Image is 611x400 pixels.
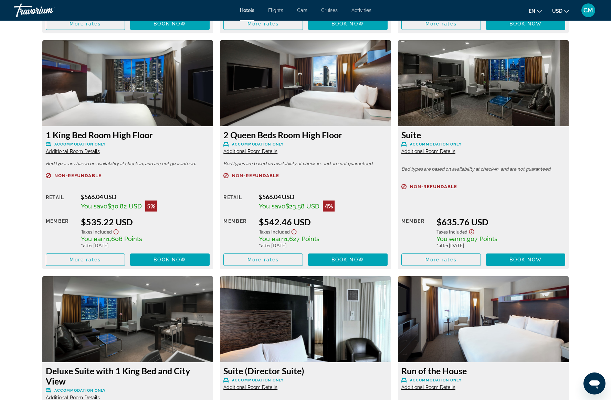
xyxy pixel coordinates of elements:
span: after [261,242,271,248]
div: 4% [323,201,335,212]
span: Non-refundable [54,173,102,178]
span: Book now [154,21,186,26]
button: Change currency [552,6,569,16]
button: Book now [308,18,388,30]
span: More rates [70,257,101,262]
div: * [DATE] [259,242,388,248]
span: More rates [425,257,457,262]
span: Taxes included [436,229,467,235]
span: Book now [154,257,186,262]
span: You save [259,203,285,210]
button: Change language [529,6,542,16]
span: You earn [81,235,107,242]
div: Retail [46,193,76,212]
h3: Suite [401,130,566,140]
div: $566.04 USD [259,193,388,201]
span: Non-refundable [232,173,279,178]
iframe: Button to launch messaging window [583,372,605,394]
span: en [529,8,535,14]
span: Accommodation Only [232,378,284,382]
img: Suite [398,40,569,126]
span: 1,627 Points [285,235,319,242]
span: You earn [259,235,285,242]
span: Accommodation Only [54,142,106,147]
div: Member [46,217,76,248]
a: Hotels [240,8,254,13]
span: Book now [509,21,542,26]
button: Book now [130,18,210,30]
a: Travorium [14,1,83,19]
span: after [83,242,93,248]
div: $542.46 USD [259,217,388,227]
span: Accommodation Only [410,378,462,382]
div: Retail [223,193,253,212]
div: $635.76 USD [436,217,565,227]
span: Additional Room Details [223,385,277,390]
img: 1 King Bed Room High Floor [42,40,213,126]
span: Book now [509,257,542,262]
span: Additional Room Details [401,385,455,390]
div: * [DATE] [81,242,210,248]
button: Show Taxes and Fees disclaimer [290,227,298,235]
p: Bed types are based on availability at check-in, and are not guaranteed. [223,161,388,166]
button: More rates [46,18,125,30]
img: 2 Queen Beds Room High Floor [220,40,391,126]
a: Activities [351,8,371,13]
h3: Run of the House [401,366,566,376]
span: $23.58 USD [285,203,319,210]
span: Additional Room Details [223,149,277,154]
div: * [DATE] [436,242,565,248]
button: More rates [401,253,481,266]
span: Accommodation Only [410,142,462,147]
span: You earn [436,235,463,242]
button: More rates [223,18,303,30]
span: USD [552,8,562,14]
button: More rates [46,253,125,266]
span: Additional Room Details [46,149,100,154]
a: Flights [268,8,283,13]
div: $535.22 USD [81,217,210,227]
span: Accommodation Only [54,388,106,393]
span: Accommodation Only [232,142,284,147]
span: Taxes included [81,229,112,235]
div: Member [223,217,253,248]
span: More rates [70,21,101,26]
span: You save [81,203,107,210]
button: More rates [223,253,303,266]
button: Book now [486,18,566,30]
p: Bed types are based on availability at check-in, and are not guaranteed. [401,167,566,172]
div: 5% [145,201,157,212]
img: Suite (Director Suite) [220,276,391,362]
h3: Suite (Director Suite) [223,366,388,376]
button: Book now [486,253,566,266]
span: More rates [247,21,279,26]
button: More rates [401,18,481,30]
span: Book now [331,21,364,26]
span: More rates [247,257,279,262]
p: Bed types are based on availability at check-in, and are not guaranteed. [46,161,210,166]
img: Deluxe Suite with 1 King Bed and City View [42,276,213,362]
img: Run of the House [398,276,569,362]
span: 1,907 Points [463,235,497,242]
h3: 2 Queen Beds Room High Floor [223,130,388,140]
button: Book now [130,253,210,266]
span: Taxes included [259,229,290,235]
span: Additional Room Details [401,149,455,154]
a: Cruises [321,8,338,13]
span: More rates [425,21,457,26]
span: CM [583,7,593,14]
span: after [439,242,449,248]
button: Book now [308,253,388,266]
span: Book now [331,257,364,262]
h3: 1 King Bed Room High Floor [46,130,210,140]
span: $30.82 USD [107,203,142,210]
a: Cars [297,8,307,13]
span: Non-refundable [410,184,457,189]
div: Member [401,217,431,248]
button: User Menu [579,3,597,18]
